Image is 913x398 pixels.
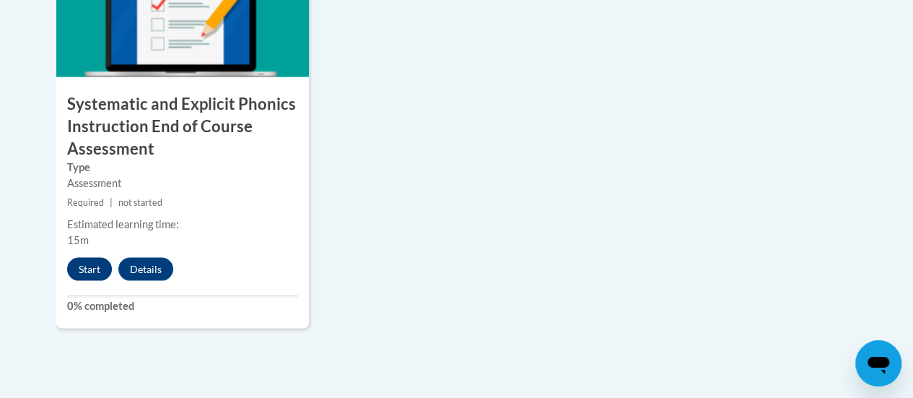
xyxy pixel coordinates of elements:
[56,92,309,159] h3: Systematic and Explicit Phonics Instruction End of Course Assessment
[67,159,298,175] label: Type
[855,340,901,386] iframe: Button to launch messaging window
[67,298,298,313] label: 0% completed
[110,196,113,207] span: |
[67,175,298,191] div: Assessment
[67,216,298,232] div: Estimated learning time:
[118,196,162,207] span: not started
[118,257,173,280] button: Details
[67,257,112,280] button: Start
[67,196,104,207] span: Required
[67,233,89,246] span: 15m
